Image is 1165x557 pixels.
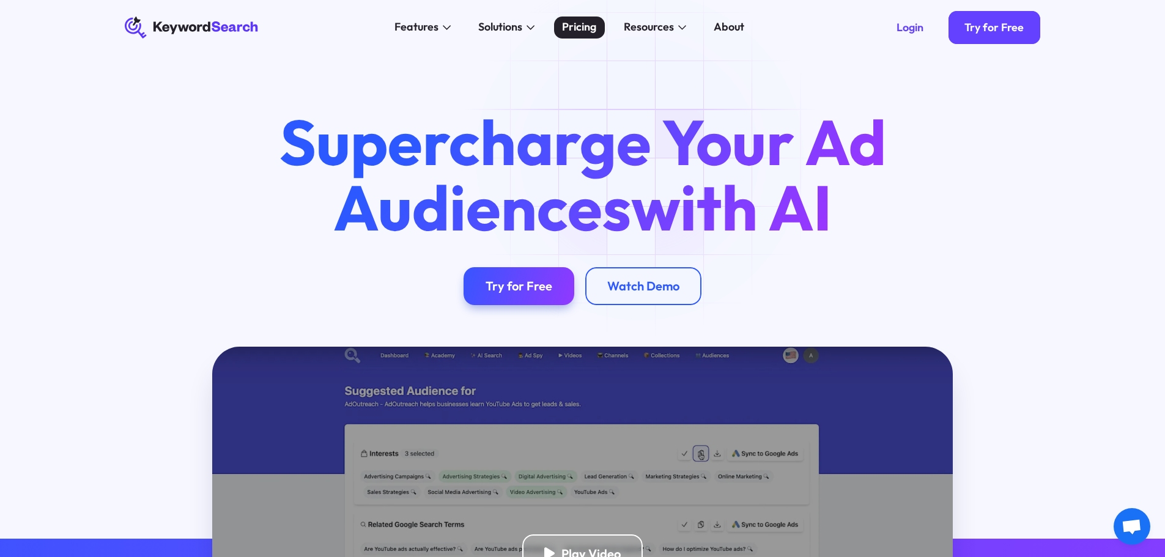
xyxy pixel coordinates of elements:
div: Resources [624,19,674,35]
h1: Supercharge Your Ad Audiences [253,109,911,239]
a: Try for Free [949,11,1041,44]
div: Try for Free [964,21,1024,34]
div: Try for Free [486,278,552,293]
div: Pricing [562,19,596,35]
span: with AI [631,168,832,247]
div: Features [394,19,438,35]
div: Watch Demo [607,278,679,293]
a: About [706,17,753,39]
div: Login [897,21,923,34]
div: Åben chat [1114,508,1150,545]
div: About [714,19,744,35]
div: Solutions [478,19,522,35]
a: Try for Free [464,267,574,306]
a: Login [880,11,940,44]
a: Pricing [554,17,605,39]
